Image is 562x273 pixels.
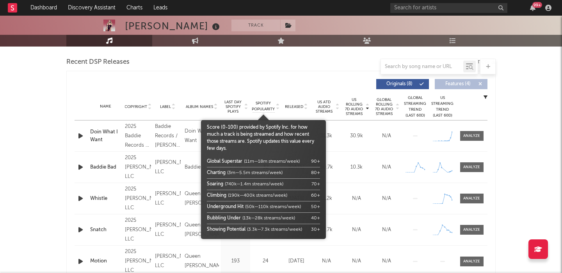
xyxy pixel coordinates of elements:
[207,159,242,164] span: Global Superstar
[125,153,151,181] div: 2025 [PERSON_NAME] LLC
[343,132,370,140] div: 30.9k
[160,104,171,109] span: Label
[227,171,283,175] span: (3m—5.5m streams/week)
[90,128,121,144] a: Doin What I Want
[435,79,487,89] button: Features(4)
[532,2,542,8] div: 99 +
[90,226,121,234] a: Snatch
[313,132,340,140] div: 31.3k
[313,163,340,171] div: 80.7k
[185,189,219,208] div: Queen [PERSON_NAME]
[311,226,320,233] div: 30 +
[242,216,295,221] span: (13k—28k streams/week)
[207,193,226,198] span: Climbing
[155,189,181,208] div: [PERSON_NAME] LLC
[185,221,219,239] div: Queen [PERSON_NAME]
[125,20,222,32] div: [PERSON_NAME]
[343,226,370,234] div: N/A
[90,163,121,171] a: Baddie Bad
[311,215,320,222] div: 40 +
[311,158,320,165] div: 90 +
[90,104,121,110] div: Name
[252,101,275,112] span: Spotify Popularity
[373,226,400,234] div: N/A
[313,257,340,265] div: N/A
[343,163,370,171] div: 10.3k
[90,195,121,203] a: Whistle
[390,3,507,13] input: Search for artists
[185,252,219,271] div: Queen [PERSON_NAME]
[373,257,400,265] div: N/A
[431,95,454,119] div: US Streaming Trend (Last 60D)
[155,122,181,150] div: Baddie Records / [PERSON_NAME] LLC
[228,193,287,198] span: (190k—400k streams/week)
[311,203,320,210] div: 50 +
[440,82,476,86] span: Features ( 4 )
[186,104,213,109] span: Album Names
[155,252,181,271] div: [PERSON_NAME] LLC
[381,82,417,86] span: Originals ( 8 )
[207,205,244,209] span: Underground Hit
[530,5,535,11] button: 99+
[185,163,211,172] div: Baddie Bad
[125,185,151,213] div: 2025 [PERSON_NAME] LLC
[313,195,340,203] div: 13.2k
[381,64,463,70] input: Search by song name or URL
[373,97,395,116] span: Global Rolling 7D Audio Streams
[155,221,181,239] div: [PERSON_NAME] LLC
[155,158,181,177] div: [PERSON_NAME] LLC
[225,182,283,187] span: (740k—1.4m streams/week)
[343,195,370,203] div: N/A
[185,127,219,145] div: Doin What I Want
[125,216,151,244] div: 2025 [PERSON_NAME] LLC
[90,257,121,265] a: Motion
[207,124,320,235] div: Score (0-100) provided by Spotify Inc. for how much a track is being streamed and how recent thos...
[373,195,400,203] div: N/A
[343,97,365,116] span: US Rolling 7D Audio Streams
[311,181,320,188] div: 70 +
[124,104,147,109] span: Copyright
[207,227,245,232] span: Showing Potential
[247,227,302,232] span: (3.3k—7.3k streams/week)
[223,100,244,114] span: Last Day Spotify Plays
[343,257,370,265] div: N/A
[245,205,301,209] span: (50k—110k streams/week)
[244,159,300,164] span: (11m—18m streams/week)
[223,257,248,265] div: 193
[285,104,303,109] span: Released
[373,132,400,140] div: N/A
[311,169,320,176] div: 80 +
[125,122,151,150] div: 2025 Baddie Records / [PERSON_NAME] LLC
[313,100,335,114] span: US ATD Audio Streams
[207,182,223,187] span: Soaring
[231,20,280,31] button: Track
[207,171,226,175] span: Charting
[207,216,241,221] span: Bubbling Under
[66,57,130,67] span: Recent DSP Releases
[311,192,320,199] div: 60 +
[373,163,400,171] div: N/A
[283,257,309,265] div: [DATE]
[313,226,340,234] div: 22.7k
[376,79,429,89] button: Originals(8)
[252,257,279,265] div: 24
[404,95,427,119] div: Global Streaming Trend (Last 60D)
